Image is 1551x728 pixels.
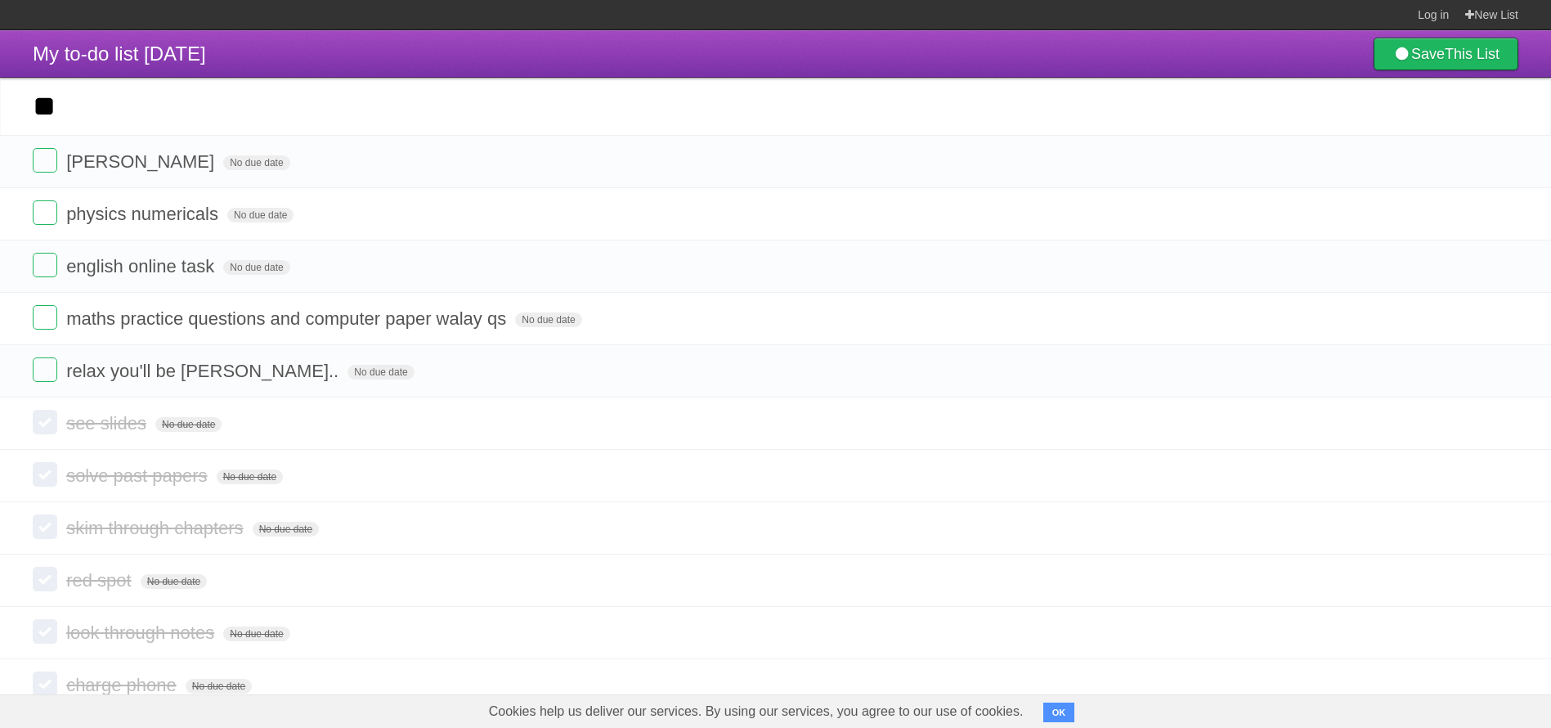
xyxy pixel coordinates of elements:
span: english online task [66,256,218,276]
span: skim through chapters [66,518,247,538]
button: OK [1043,703,1075,722]
span: see slides [66,413,150,434]
label: Done [33,200,57,225]
span: No due date [223,260,289,275]
span: relax you'll be [PERSON_NAME].. [66,361,343,381]
span: No due date [253,522,319,537]
span: No due date [141,574,207,589]
span: solve past papers [66,465,211,486]
span: look through notes [66,622,218,643]
span: No due date [515,312,581,327]
span: No due date [347,365,414,380]
b: This List [1445,46,1499,62]
label: Done [33,672,57,696]
label: Done [33,305,57,330]
span: No due date [155,417,222,432]
span: No due date [227,208,294,222]
span: My to-do list [DATE] [33,43,206,65]
span: No due date [223,627,289,641]
a: SaveThis List [1374,38,1518,70]
label: Done [33,253,57,277]
label: Done [33,515,57,539]
label: Done [33,619,57,644]
label: Done [33,462,57,487]
span: No due date [186,679,252,694]
span: physics numericals [66,204,222,224]
span: No due date [223,155,289,170]
label: Done [33,410,57,434]
label: Done [33,148,57,173]
label: Done [33,357,57,382]
span: charge phone [66,675,181,695]
label: Done [33,567,57,591]
span: red spot [66,570,136,591]
span: [PERSON_NAME] [66,151,218,172]
span: maths practice questions and computer paper walay qs [66,308,510,329]
span: Cookies help us deliver our services. By using our services, you agree to our use of cookies. [473,695,1040,728]
span: No due date [217,470,283,484]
